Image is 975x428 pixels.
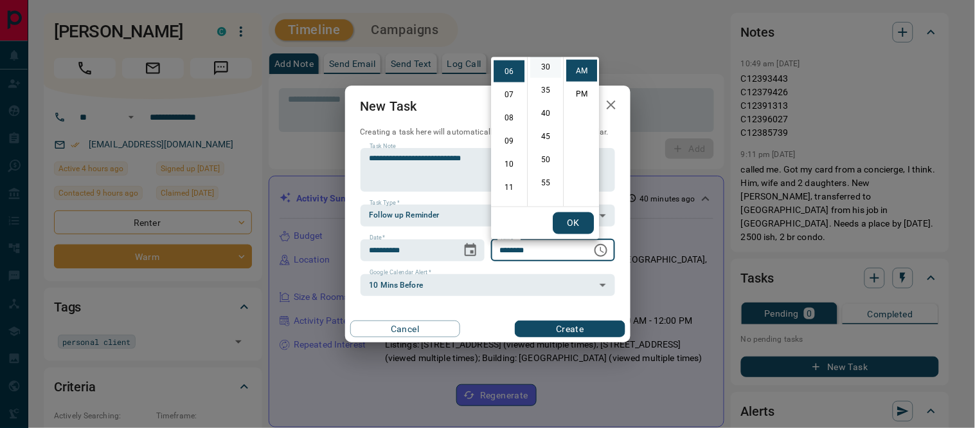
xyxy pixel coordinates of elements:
[530,102,561,124] li: 40 minutes
[458,237,483,263] button: Choose date, selected date is Sep 12, 2025
[566,83,597,105] li: PM
[494,176,524,198] li: 11 hours
[530,149,561,171] li: 50 minutes
[494,84,524,106] li: 7 hours
[494,60,524,82] li: 6 hours
[370,199,400,207] label: Task Type
[494,153,524,175] li: 10 hours
[563,57,599,207] ul: Select meridiem
[530,56,561,78] li: 30 minutes
[530,126,561,147] li: 45 minutes
[370,234,386,242] label: Date
[553,212,594,234] button: OK
[370,142,396,151] label: Task Note
[588,237,614,263] button: Choose time, selected time is 6:00 AM
[500,234,517,242] label: Time
[361,274,615,296] div: 10 Mins Before
[494,107,524,129] li: 8 hours
[527,57,563,207] ul: Select minutes
[361,127,615,138] p: Creating a task here will automatically add it to your Google Calendar.
[566,60,597,82] li: AM
[494,130,524,152] li: 9 hours
[361,205,615,227] div: Follow up Reminder
[491,57,527,207] ul: Select hours
[350,321,460,337] button: Cancel
[494,37,524,59] li: 5 hours
[345,86,433,127] h2: New Task
[530,172,561,194] li: 55 minutes
[370,268,431,277] label: Google Calendar Alert
[515,321,625,337] button: Create
[530,79,561,101] li: 35 minutes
